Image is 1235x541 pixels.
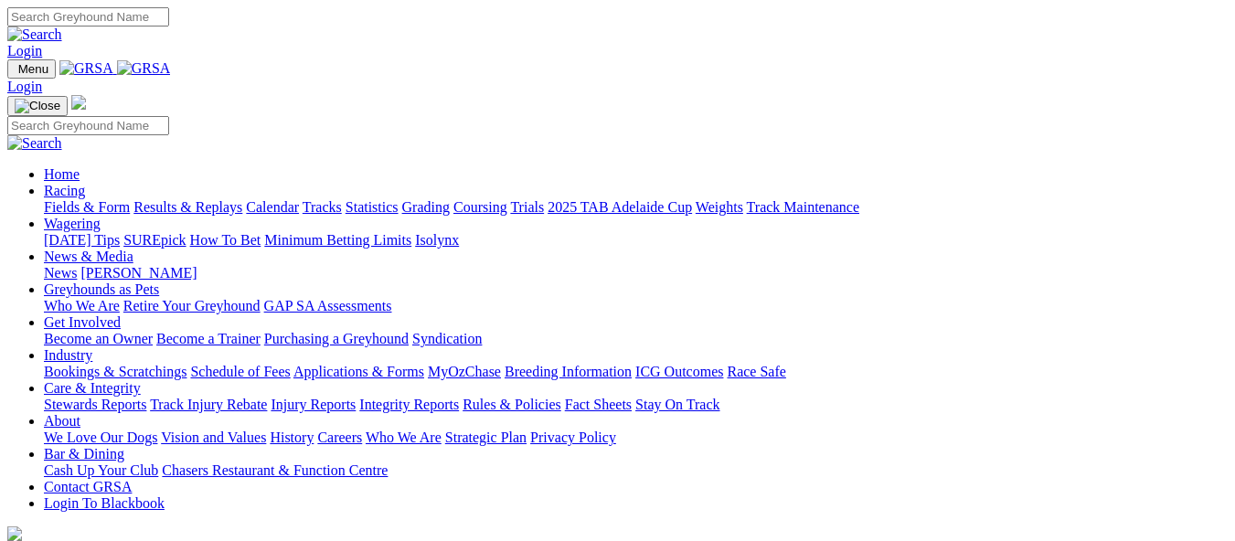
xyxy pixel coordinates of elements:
[80,265,197,281] a: [PERSON_NAME]
[346,199,399,215] a: Statistics
[44,446,124,461] a: Bar & Dining
[727,364,785,379] a: Race Safe
[565,397,632,412] a: Fact Sheets
[44,462,158,478] a: Cash Up Your Club
[264,298,392,313] a: GAP SA Assessments
[366,430,442,445] a: Who We Are
[445,430,527,445] a: Strategic Plan
[246,199,299,215] a: Calendar
[44,331,153,346] a: Become an Owner
[44,199,130,215] a: Fields & Form
[44,364,186,379] a: Bookings & Scratchings
[123,298,261,313] a: Retire Your Greyhound
[44,397,1228,413] div: Care & Integrity
[293,364,424,379] a: Applications & Forms
[44,397,146,412] a: Stewards Reports
[162,462,388,478] a: Chasers Restaurant & Function Centre
[44,298,1228,314] div: Greyhounds as Pets
[44,380,141,396] a: Care & Integrity
[7,116,169,135] input: Search
[270,430,314,445] a: History
[359,397,459,412] a: Integrity Reports
[190,232,261,248] a: How To Bet
[7,27,62,43] img: Search
[44,462,1228,479] div: Bar & Dining
[44,413,80,429] a: About
[44,430,1228,446] div: About
[453,199,507,215] a: Coursing
[133,199,242,215] a: Results & Replays
[412,331,482,346] a: Syndication
[44,430,157,445] a: We Love Our Dogs
[44,199,1228,216] div: Racing
[505,364,632,379] a: Breeding Information
[44,166,80,182] a: Home
[264,232,411,248] a: Minimum Betting Limits
[747,199,859,215] a: Track Maintenance
[117,60,171,77] img: GRSA
[7,43,42,58] a: Login
[44,314,121,330] a: Get Involved
[150,397,267,412] a: Track Injury Rebate
[264,331,409,346] a: Purchasing a Greyhound
[44,298,120,313] a: Who We Are
[7,526,22,541] img: logo-grsa-white.png
[44,249,133,264] a: News & Media
[44,495,165,511] a: Login To Blackbook
[44,265,1228,281] div: News & Media
[7,7,169,27] input: Search
[303,199,342,215] a: Tracks
[428,364,501,379] a: MyOzChase
[510,199,544,215] a: Trials
[548,199,692,215] a: 2025 TAB Adelaide Cup
[530,430,616,445] a: Privacy Policy
[44,331,1228,347] div: Get Involved
[59,60,113,77] img: GRSA
[271,397,356,412] a: Injury Reports
[71,95,86,110] img: logo-grsa-white.png
[44,479,132,494] a: Contact GRSA
[44,281,159,297] a: Greyhounds as Pets
[44,364,1228,380] div: Industry
[44,265,77,281] a: News
[156,331,261,346] a: Become a Trainer
[161,430,266,445] a: Vision and Values
[190,364,290,379] a: Schedule of Fees
[635,397,719,412] a: Stay On Track
[696,199,743,215] a: Weights
[415,232,459,248] a: Isolynx
[15,99,60,113] img: Close
[44,232,1228,249] div: Wagering
[402,199,450,215] a: Grading
[123,232,186,248] a: SUREpick
[7,96,68,116] button: Toggle navigation
[18,62,48,76] span: Menu
[635,364,723,379] a: ICG Outcomes
[317,430,362,445] a: Careers
[44,232,120,248] a: [DATE] Tips
[7,79,42,94] a: Login
[463,397,561,412] a: Rules & Policies
[44,183,85,198] a: Racing
[7,135,62,152] img: Search
[7,59,56,79] button: Toggle navigation
[44,347,92,363] a: Industry
[44,216,101,231] a: Wagering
